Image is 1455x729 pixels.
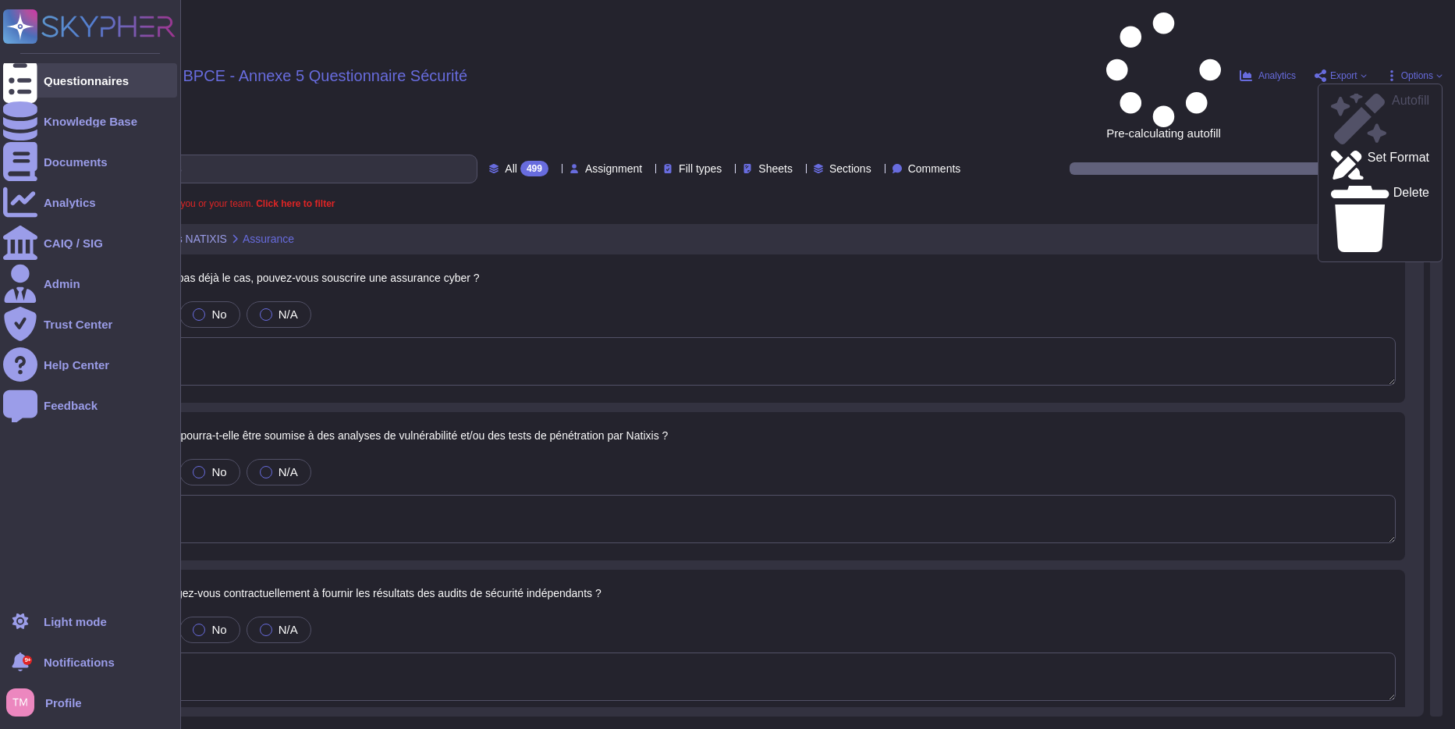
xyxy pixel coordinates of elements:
span: Sections [829,163,871,174]
span: N/A [279,623,298,636]
span: 476 questions are assigned to you or your team. [53,199,335,208]
span: Sheets [758,163,793,174]
a: Feedback [3,388,177,422]
span: No [211,623,226,636]
a: Delete [1318,183,1442,255]
span: Si ce n'est pas déjà le cas, pouvez-vous souscrire une assurance cyber ? [125,272,480,284]
span: No [211,465,226,478]
div: Help Center [44,359,109,371]
div: Questionnaires [44,75,129,87]
a: CAIQ / SIG [3,226,177,260]
input: Search by keywords [62,155,477,183]
span: Profile [45,697,82,709]
div: Knowledge Base [44,116,137,127]
span: Export [1330,71,1357,80]
span: All [505,163,517,174]
span: Comments [908,163,961,174]
div: Analytics [44,197,96,208]
a: Documents [3,144,177,179]
span: Notifications [44,656,115,668]
span: N/A [279,465,298,478]
div: 499 [520,161,548,176]
span: Options [1401,71,1433,80]
div: Documents [44,156,108,168]
a: Knowledge Base [3,104,177,138]
button: user [3,685,45,720]
span: Analytics [1258,71,1296,80]
p: Set Format [1368,151,1429,180]
a: Questionnaires [3,63,177,98]
div: CAIQ / SIG [44,237,103,249]
span: BPCE - Annexe 5 Questionnaire Sécurité [183,68,468,84]
span: No [211,308,226,321]
div: 9+ [23,656,32,665]
a: Analytics [3,185,177,219]
a: Admin [3,266,177,300]
div: Feedback [44,400,98,411]
p: Delete [1393,187,1429,252]
img: user [6,688,34,717]
a: Help Center [3,347,177,382]
span: Assurance [243,233,294,244]
div: Admin [44,278,80,290]
span: Pre-calculating autofill [1106,12,1221,139]
div: Light mode [44,616,107,628]
a: Set Format [1318,148,1442,183]
span: N/A [279,308,298,321]
span: La solution pourra-t-elle être soumise à des analyses de vulnérabilité et/ou des tests de pénétra... [125,429,669,442]
span: Vous engagez-vous contractuellement à fournir les résultats des audits de sécurité indépendants ? [125,587,602,599]
span: Assignment [585,163,642,174]
span: Fill types [679,163,722,174]
a: Trust Center [3,307,177,341]
div: Trust Center [44,318,112,330]
b: Click here to filter [254,198,335,209]
button: Analytics [1240,69,1296,82]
